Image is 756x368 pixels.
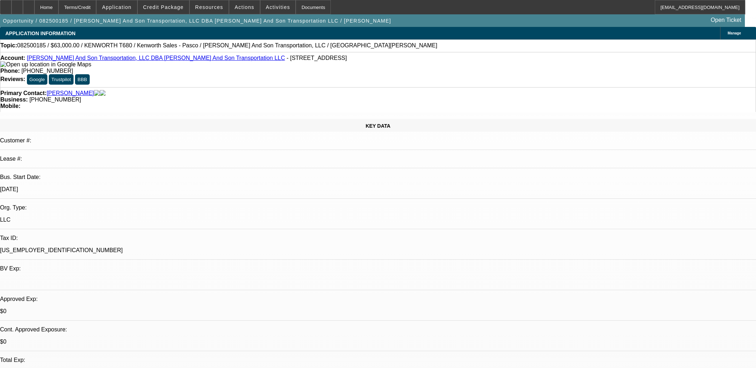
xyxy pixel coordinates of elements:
[49,74,73,85] button: Trustpilot
[22,68,73,74] span: [PHONE_NUMBER]
[0,90,47,96] strong: Primary Contact:
[0,76,25,82] strong: Reviews:
[138,0,189,14] button: Credit Package
[266,4,290,10] span: Activities
[75,74,90,85] button: BBB
[287,55,347,61] span: - [STREET_ADDRESS]
[708,14,744,26] a: Open Ticket
[235,4,254,10] span: Actions
[94,90,100,96] img: facebook-icon.png
[100,90,105,96] img: linkedin-icon.png
[97,0,137,14] button: Application
[229,0,260,14] button: Actions
[27,55,285,61] a: [PERSON_NAME] And Son Transportation, LLC DBA [PERSON_NAME] And Son Transportation LLC
[728,31,741,35] span: Manage
[0,61,91,68] img: Open up location in Google Maps
[47,90,94,96] a: [PERSON_NAME]
[29,96,81,103] span: [PHONE_NUMBER]
[0,42,17,49] strong: Topic:
[0,96,28,103] strong: Business:
[0,103,20,109] strong: Mobile:
[5,30,75,36] span: APPLICATION INFORMATION
[27,74,47,85] button: Google
[17,42,437,49] span: 082500185 / $63,000.00 / KENWORTH T680 / Kenworth Sales - Pasco / [PERSON_NAME] And Son Transport...
[190,0,229,14] button: Resources
[260,0,296,14] button: Activities
[143,4,184,10] span: Credit Package
[0,68,20,74] strong: Phone:
[0,55,25,61] strong: Account:
[3,18,391,24] span: Opportunity / 082500185 / [PERSON_NAME] And Son Transportation, LLC DBA [PERSON_NAME] And Son Tra...
[195,4,223,10] span: Resources
[102,4,131,10] span: Application
[0,61,91,67] a: View Google Maps
[366,123,390,129] span: KEY DATA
